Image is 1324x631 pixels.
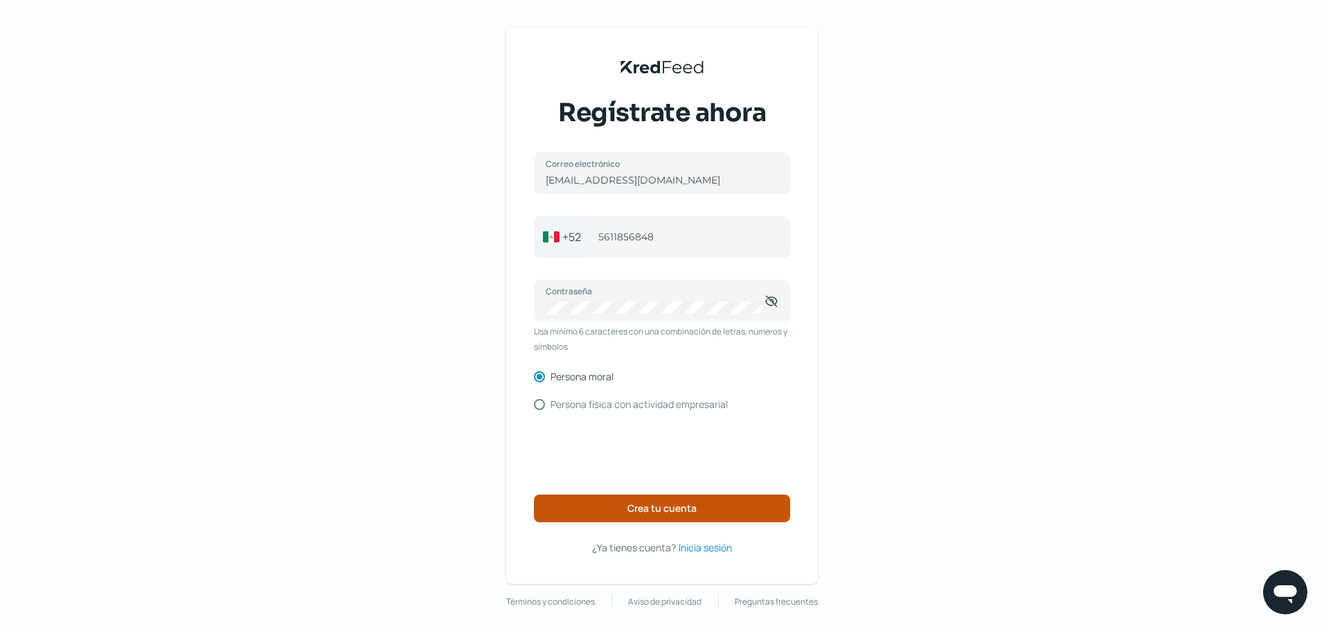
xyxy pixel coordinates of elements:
img: chatIcon [1271,578,1299,606]
label: Correo electrónico [546,158,764,170]
label: Contraseña [546,285,764,297]
label: Persona física con actividad empresarial [551,400,728,409]
span: +52 [562,229,581,245]
span: ¿Ya tienes cuenta? [592,541,676,554]
a: Preguntas frecuentes [735,594,818,610]
a: Inicia sesión [679,539,732,556]
iframe: reCAPTCHA [557,427,767,481]
a: Términos y condiciones [506,594,595,610]
span: Regístrate ahora [558,96,766,130]
label: Persona moral [551,372,614,382]
a: Aviso de privacidad [628,594,701,610]
button: Crea tu cuenta [534,495,790,522]
span: Usa mínimo 6 caracteres con una combinación de letras, números y símbolos [534,324,790,354]
span: Crea tu cuenta [627,504,697,513]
